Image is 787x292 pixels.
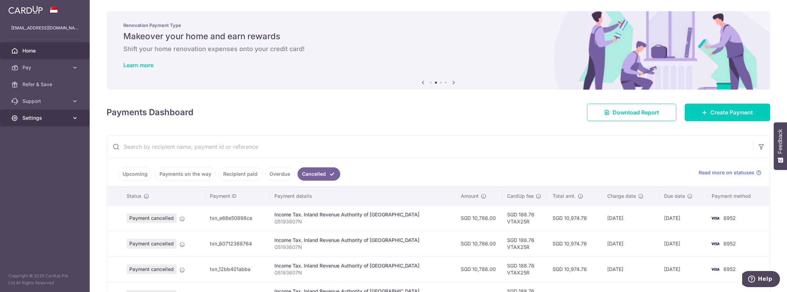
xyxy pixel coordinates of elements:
span: Amount [461,193,479,200]
div: Income Tax. Inland Revenue Authority of [GEOGRAPHIC_DATA] [274,237,450,244]
td: SGD 188.76 VTAX25R [501,256,547,282]
a: Download Report [587,104,676,121]
img: Renovation banner [107,11,770,90]
td: [DATE] [602,256,658,282]
td: [DATE] [658,256,706,282]
span: Status [126,193,142,200]
span: Due date [664,193,685,200]
span: Create Payment [710,108,753,117]
th: Payment method [706,187,770,205]
p: G5193607N [274,269,450,276]
th: Payment ID [204,187,269,205]
span: Read more on statuses [699,169,754,176]
td: SGD 10,974.76 [547,256,601,282]
td: [DATE] [658,231,706,256]
td: SGD 10,974.76 [547,205,601,231]
h4: Payments Dashboard [107,106,193,119]
a: Overdue [265,167,295,181]
span: 6952 [724,241,736,246]
a: Create Payment [685,104,770,121]
span: Pay [22,64,69,71]
div: Income Tax. Inland Revenue Authority of [GEOGRAPHIC_DATA] [274,211,450,218]
a: Learn more [123,62,153,69]
p: G5193607N [274,244,450,251]
h5: Makeover your home and earn rewards [123,31,753,42]
span: Payment cancelled [126,213,177,223]
td: txn_e66e50898ce [204,205,269,231]
span: Home [22,47,69,54]
span: Refer & Save [22,81,69,88]
a: Read more on statuses [699,169,761,176]
input: Search by recipient name, payment id or reference [107,135,753,158]
img: Bank Card [708,214,722,222]
span: Charge date [607,193,636,200]
a: Recipient paid [219,167,262,181]
span: Settings [22,114,69,121]
span: CardUp fee [507,193,534,200]
img: Bank Card [708,265,722,273]
td: SGD 10,786.00 [455,256,501,282]
img: CardUp [8,6,43,14]
td: SGD 10,974.76 [547,231,601,256]
img: Bank Card [708,239,722,248]
span: 6952 [724,215,736,221]
p: G5193607N [274,218,450,225]
td: SGD 188.76 VTAX25R [501,205,547,231]
p: [EMAIL_ADDRESS][DOMAIN_NAME] [11,25,78,32]
span: Total amt. [553,193,576,200]
td: [DATE] [658,205,706,231]
span: Download Report [613,108,659,117]
a: Payments on the way [155,167,216,181]
p: Renovation Payment Type [123,22,753,28]
a: Upcoming [118,167,152,181]
td: SGD 10,786.00 [455,205,501,231]
span: Feedback [777,129,783,154]
td: [DATE] [602,205,658,231]
button: Feedback - Show survey [774,122,787,170]
span: Support [22,98,69,105]
iframe: Opens a widget where you can find more information [742,271,780,288]
h6: Shift your home renovation expenses onto your credit card! [123,45,753,53]
span: Payment cancelled [126,239,177,249]
td: txn_60712368764 [204,231,269,256]
td: [DATE] [602,231,658,256]
td: SGD 10,786.00 [455,231,501,256]
td: txn_12bb401abba [204,256,269,282]
span: 6952 [724,266,736,272]
span: Payment cancelled [126,264,177,274]
th: Payment details [269,187,456,205]
td: SGD 188.76 VTAX25R [501,231,547,256]
div: Income Tax. Inland Revenue Authority of [GEOGRAPHIC_DATA] [274,262,450,269]
a: Cancelled [297,167,340,181]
